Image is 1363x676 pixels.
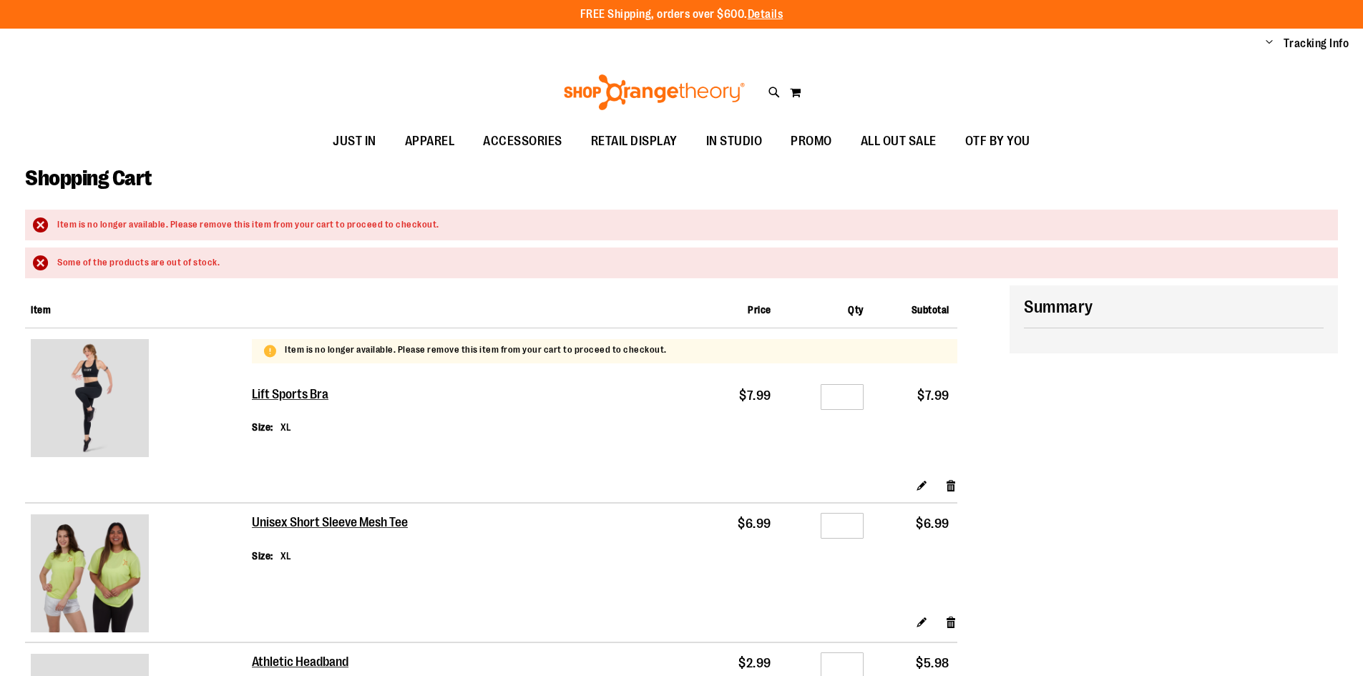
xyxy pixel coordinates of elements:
span: Item [31,304,51,315]
span: PROMO [791,125,832,157]
a: Lift Sports Bra [31,339,246,461]
span: JUST IN [333,125,376,157]
a: Unisex Short Sleeve Mesh Tee [252,515,409,531]
span: Subtotal [912,304,949,315]
img: Shop Orangetheory [562,74,747,110]
dt: Size [252,420,273,434]
span: $7.99 [739,388,771,403]
div: Item is no longer available. Please remove this item from your cart to proceed to checkout. [57,218,1324,232]
img: Lift Sports Bra [31,339,149,457]
a: Remove item [945,477,957,492]
span: $5.98 [916,656,949,670]
span: $2.99 [738,656,771,670]
span: IN STUDIO [706,125,763,157]
span: ACCESSORIES [483,125,562,157]
span: $7.99 [917,388,949,403]
a: Remove item [945,614,957,630]
p: Item is no longer available. Please remove this item from your cart to proceed to checkout. [285,343,667,357]
a: Athletic Headband [252,655,349,670]
dd: XL [280,420,292,434]
a: Details [748,8,783,21]
span: Qty [848,304,864,315]
div: Some of the products are out of stock. [57,256,1324,270]
span: ALL OUT SALE [861,125,937,157]
p: FREE Shipping, orders over $600. [580,6,783,23]
span: Price [748,304,771,315]
span: $6.99 [738,516,771,531]
a: Unisex Short Sleeve Mesh Tee [31,514,246,636]
span: Shopping Cart [25,166,152,190]
h2: Summary [1024,295,1324,319]
a: Tracking Info [1284,36,1349,52]
span: OTF BY YOU [965,125,1030,157]
span: $6.99 [916,516,949,531]
button: Account menu [1266,36,1273,51]
span: APPAREL [405,125,455,157]
img: Unisex Short Sleeve Mesh Tee [31,514,149,632]
a: Lift Sports Bra [252,387,329,403]
dd: XL [280,549,292,563]
span: RETAIL DISPLAY [591,125,678,157]
dt: Size [252,549,273,563]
